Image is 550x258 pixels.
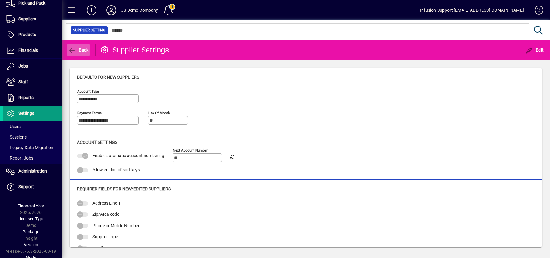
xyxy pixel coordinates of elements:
[18,64,28,69] span: Jobs
[6,145,53,150] span: Legacy Data Migration
[18,48,38,53] span: Financials
[82,5,101,16] button: Add
[3,74,62,90] a: Staff
[18,111,34,116] span: Settings
[77,140,117,145] span: Account settings
[3,164,62,179] a: Administration
[3,121,62,132] a: Users
[100,45,169,55] div: Supplier Settings
[121,5,158,15] div: JS Demo Company
[77,89,99,94] mat-label: Account type
[3,179,62,195] a: Support
[18,184,34,189] span: Support
[3,90,62,106] a: Reports
[92,167,140,172] span: Allow editing of sort keys
[3,43,62,58] a: Financials
[6,124,21,129] span: Users
[18,169,47,173] span: Administration
[62,44,96,56] app-page-header-button: Back
[92,223,140,228] span: Phone or Mobile Number
[77,111,102,115] mat-label: Payment terms
[101,5,121,16] button: Profile
[530,1,542,21] a: Knowledge Base
[420,5,524,15] div: Infusion Support [EMAIL_ADDRESS][DOMAIN_NAME]
[92,201,120,206] span: Address Line 1
[92,234,118,239] span: Supplier Type
[73,27,105,33] span: Supplier Setting
[18,216,44,221] span: Licensee Type
[18,79,28,84] span: Staff
[18,1,45,6] span: Pick and Pack
[18,203,44,208] span: Financial Year
[3,142,62,153] a: Legacy Data Migration
[3,132,62,142] a: Sessions
[92,246,103,251] span: Email
[18,32,36,37] span: Products
[6,135,27,139] span: Sessions
[22,229,39,234] span: Package
[3,11,62,27] a: Suppliers
[173,148,208,152] mat-label: Next Account number
[3,153,62,163] a: Report Jobs
[3,27,62,43] a: Products
[18,95,34,100] span: Reports
[3,59,62,74] a: Jobs
[24,242,38,247] span: Version
[77,186,171,191] span: Required Fields For New/Edited Suppliers
[525,48,544,52] span: Edit
[6,156,33,160] span: Report Jobs
[92,153,164,158] span: Enable automatic account numbering
[92,212,119,217] span: Zip/Area code
[18,16,36,21] span: Suppliers
[524,44,545,56] button: Edit
[77,75,139,80] span: Defaults for New Suppliers
[148,111,170,115] mat-label: Day of month
[67,44,90,56] button: Back
[68,48,89,52] span: Back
